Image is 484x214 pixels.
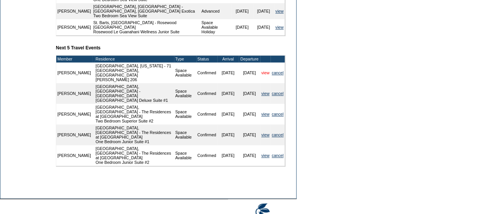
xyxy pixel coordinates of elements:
td: [PERSON_NAME] [56,19,92,35]
td: [PERSON_NAME] [56,145,92,166]
td: Space Available [174,124,196,145]
td: [DATE] [217,145,239,166]
td: Type [174,56,196,62]
a: cancel [272,91,284,96]
td: [PERSON_NAME] [56,83,92,104]
a: view [261,70,269,75]
a: view [261,91,269,96]
td: [DATE] [239,145,260,166]
td: [GEOGRAPHIC_DATA], [US_STATE] - 71 [GEOGRAPHIC_DATA], [GEOGRAPHIC_DATA] [PERSON_NAME] 206 [95,62,174,83]
a: view [261,132,269,137]
a: view [275,25,284,29]
td: [DATE] [217,104,239,124]
td: [PERSON_NAME] [56,62,92,83]
td: [GEOGRAPHIC_DATA], [GEOGRAPHIC_DATA] - The Residences at [GEOGRAPHIC_DATA] One Bedroom Junior Sui... [95,145,174,166]
a: cancel [272,112,284,116]
td: [DATE] [217,62,239,83]
td: Space Available Holiday [200,19,231,35]
td: [DATE] [253,19,274,35]
td: Space Available [174,62,196,83]
td: [PERSON_NAME] [56,124,92,145]
td: Status [196,56,217,62]
td: [GEOGRAPHIC_DATA], [GEOGRAPHIC_DATA] - The Residences at [GEOGRAPHIC_DATA] One Bedroom Junior Sui... [95,124,174,145]
a: view [275,9,284,13]
td: [DATE] [239,62,260,83]
td: [PERSON_NAME] [56,3,92,19]
td: [DATE] [239,83,260,104]
td: [GEOGRAPHIC_DATA], [GEOGRAPHIC_DATA] - [GEOGRAPHIC_DATA], [GEOGRAPHIC_DATA] Exotica Two Bedroom S... [92,3,200,19]
td: St. Barts, [GEOGRAPHIC_DATA] - Rosewood [GEOGRAPHIC_DATA] Rosewood Le Guanahani Wellness Junior S... [92,19,200,35]
a: cancel [272,153,284,158]
td: [DATE] [217,83,239,104]
td: Arrival [217,56,239,62]
td: Space Available [174,145,196,166]
a: view [261,112,269,116]
td: [DATE] [239,124,260,145]
a: cancel [272,70,284,75]
b: Next 5 Travel Events [56,45,101,51]
td: Advanced [200,3,231,19]
td: Confirmed [196,145,217,166]
a: cancel [272,132,284,137]
td: [DATE] [253,3,274,19]
td: Confirmed [196,124,217,145]
td: Confirmed [196,104,217,124]
td: [DATE] [239,104,260,124]
td: Confirmed [196,83,217,104]
td: Member [56,56,92,62]
td: Space Available [174,104,196,124]
td: [GEOGRAPHIC_DATA], [GEOGRAPHIC_DATA] - [GEOGRAPHIC_DATA] [GEOGRAPHIC_DATA] Deluxe Suite #1 [95,83,174,104]
td: [DATE] [231,19,253,35]
td: Departure [239,56,260,62]
a: view [261,153,269,158]
td: [DATE] [231,3,253,19]
td: [GEOGRAPHIC_DATA], [GEOGRAPHIC_DATA] - The Residences at [GEOGRAPHIC_DATA] Two Bedroom Superior S... [95,104,174,124]
td: [PERSON_NAME] [56,104,92,124]
td: Confirmed [196,62,217,83]
td: [DATE] [217,124,239,145]
td: Space Available [174,83,196,104]
td: Residence [95,56,174,62]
